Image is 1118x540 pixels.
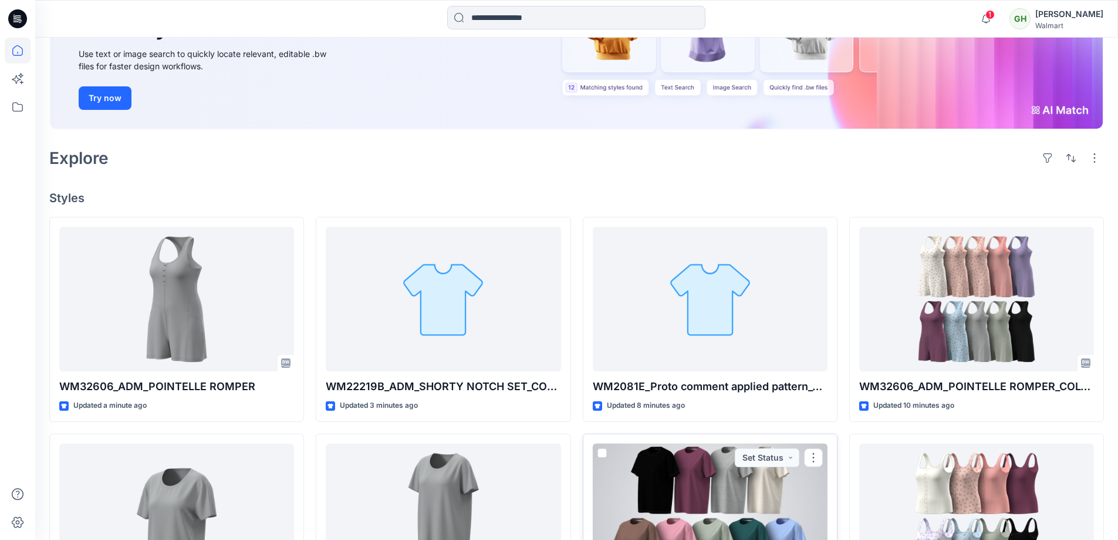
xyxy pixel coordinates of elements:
p: WM22219B_ADM_SHORTY NOTCH SET_COLORWAY [326,378,560,395]
a: WM32606_ADM_POINTELLE ROMPER_COLORWAY [859,227,1094,372]
h2: Explore [49,149,109,167]
div: Use text or image search to quickly locate relevant, editable .bw files for faster design workflows. [79,48,343,72]
button: Try now [79,86,131,110]
p: WM32606_ADM_POINTELLE ROMPER [59,378,294,395]
div: [PERSON_NAME] [1035,7,1103,21]
a: WM22219B_ADM_SHORTY NOTCH SET_COLORWAY [326,227,560,372]
p: WM2081E_Proto comment applied pattern_COLORWAY [593,378,827,395]
p: WM32606_ADM_POINTELLE ROMPER_COLORWAY [859,378,1094,395]
h4: Styles [49,191,1104,205]
a: WM32606_ADM_POINTELLE ROMPER [59,227,294,372]
div: Walmart [1035,21,1103,30]
p: Updated 3 minutes ago [340,400,418,412]
a: WM2081E_Proto comment applied pattern_COLORWAY [593,227,827,372]
p: Updated a minute ago [73,400,147,412]
div: GH [1009,8,1031,29]
span: 1 [985,10,995,19]
p: Updated 8 minutes ago [607,400,685,412]
p: Updated 10 minutes ago [873,400,954,412]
